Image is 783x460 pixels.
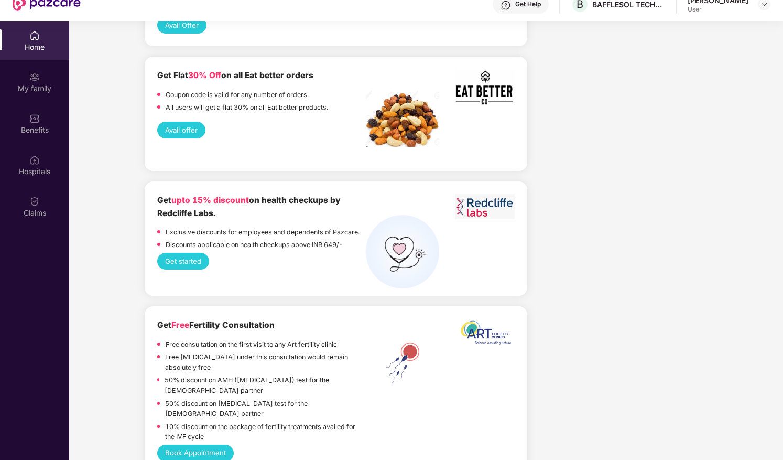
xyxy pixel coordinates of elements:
img: Screenshot%202022-11-17%20at%202.10.19%20PM.png [455,69,515,106]
img: svg+xml;base64,PHN2ZyBpZD0iSG9tZSIgeG1sbnM9Imh0dHA6Ly93d3cudzMub3JnLzIwMDAvc3ZnIiB3aWR0aD0iMjAiIG... [29,30,40,41]
b: Get Fertility Consultation [157,320,275,330]
img: ART%20logo%20printable%20jpg.jpg [455,319,515,351]
p: Exclusive discounts for employees and dependents of Pazcare. [166,227,360,238]
p: Free [MEDICAL_DATA] under this consultation would remain absolutely free [165,352,366,372]
img: svg+xml;base64,PHN2ZyBpZD0iQmVuZWZpdHMiIHhtbG5zPSJodHRwOi8vd3d3LnczLm9yZy8yMDAwL3N2ZyIgd2lkdGg9Ij... [29,113,40,124]
p: 50% discount on [MEDICAL_DATA] test for the [DEMOGRAPHIC_DATA] partner [165,399,366,419]
span: Free [171,320,189,330]
span: upto 15% discount [171,195,249,205]
button: Get started [157,253,209,270]
span: 30% Off [188,70,221,80]
button: Avail Offer [157,17,206,34]
p: 50% discount on AMH ([MEDICAL_DATA]) test for the [DEMOGRAPHIC_DATA] partner [165,375,366,395]
img: svg+xml;base64,PHN2ZyBpZD0iSG9zcGl0YWxzIiB4bWxucz0iaHR0cDovL3d3dy53My5vcmcvMjAwMC9zdmciIHdpZHRoPS... [29,155,40,165]
button: Avail offer [157,122,205,138]
img: svg+xml;base64,PHN2ZyB3aWR0aD0iMjAiIGhlaWdodD0iMjAiIHZpZXdCb3g9IjAgMCAyMCAyMCIgZmlsbD0ibm9uZSIgeG... [29,72,40,82]
img: Screenshot%202022-11-18%20at%2012.32.13%20PM.png [366,90,439,147]
p: 10% discount on the package of fertility treatments availed for the IVF cycle [165,422,366,442]
p: All users will get a flat 30% on all Eat better products. [166,102,328,113]
b: Get Flat on all Eat better orders [157,70,313,80]
p: Discounts applicable on health checkups above INR 649/- [166,240,343,250]
img: Screenshot%202023-06-01%20at%2011.51.45%20AM.png [455,194,515,219]
b: Get on health checkups by Redcliffe Labs. [157,195,341,218]
div: User [688,5,748,14]
p: Free consultation on the first visit to any Art fertility clinic [166,339,337,350]
img: svg+xml;base64,PHN2ZyBpZD0iQ2xhaW0iIHhtbG5zPSJodHRwOi8vd3d3LnczLm9yZy8yMDAwL3N2ZyIgd2lkdGg9IjIwIi... [29,196,40,207]
img: health%20check%20(1).png [366,215,439,288]
p: Coupon code is vaild for any number of orders. [166,90,309,100]
img: ART%20Fertility.png [366,340,439,386]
